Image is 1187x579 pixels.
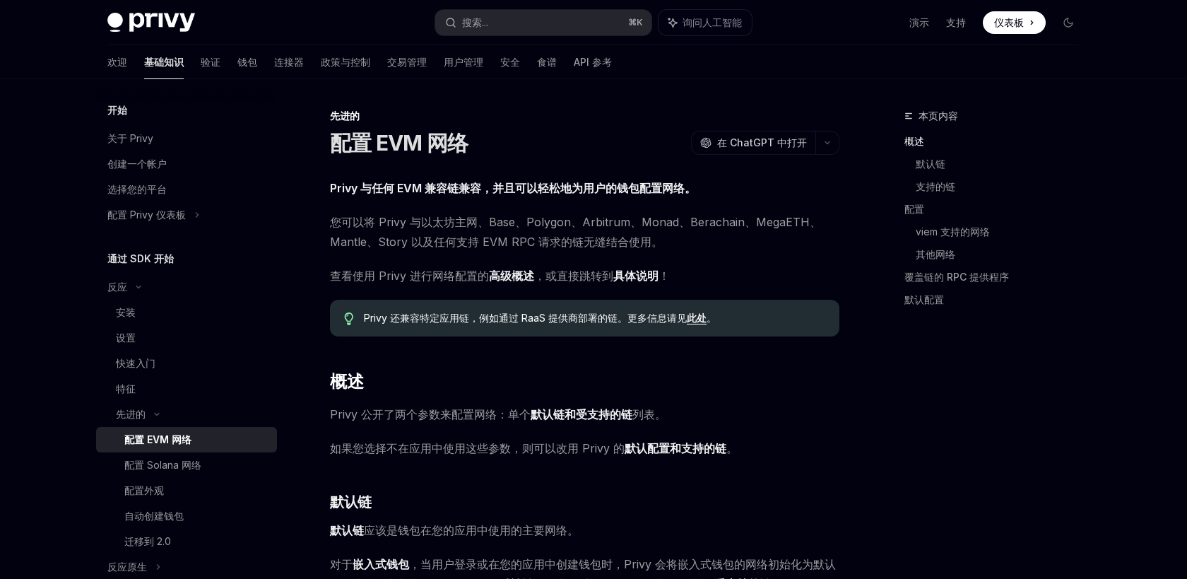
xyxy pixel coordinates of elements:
[904,266,1091,288] a: 覆盖链的 RPC 提供程序
[707,312,716,324] font: 。
[321,45,370,79] a: 政策与控制
[124,459,201,471] font: 配置 Solana 网络
[946,16,966,30] a: 支持
[444,45,483,79] a: 用户管理
[531,407,576,421] font: 默认链和
[237,45,257,79] a: 钱包
[904,293,944,305] font: 默认配置
[726,441,738,455] font: 。
[330,181,696,195] font: Privy 与任何 EVM 兼容链兼容，并且可以轻松地为用户的钱包配置网络。
[576,407,632,422] a: 受支持的链
[107,209,186,221] font: 配置 Privy 仪表板
[107,158,167,170] font: 创建一个帐户
[96,452,277,478] a: 配置 Solana 网络
[96,151,277,177] a: 创建一个帐户
[537,56,557,68] font: 食谱
[435,10,651,35] button: 搜索...⌘K
[330,110,360,122] font: 先进的
[274,56,304,68] font: 连接器
[330,269,489,283] font: 查看使用 Privy 进行网络配置的
[904,198,1091,221] a: 配置
[96,325,277,351] a: 设置
[983,11,1046,34] a: 仪表板
[904,135,924,147] font: 概述
[687,312,707,324] a: 此处
[387,45,427,79] a: 交易管理
[107,561,147,573] font: 反应原生
[683,16,742,28] font: 询问人工智能
[330,407,531,421] font: Privy 公开了两个参数来配置网络：单个
[330,215,821,249] font: 您可以将 Privy 与以太坊主网、Base、Polygon、Arbitrum、Monad、Berachain、MegaETH、Mantle、Story 以及任何支持 EVM RPC 请求的链无...
[364,312,687,324] font: Privy 还兼容特定应用链，例如通过 RaaS 提供商部署的链。更多信息请见
[625,441,726,455] font: 默认配置和支持的链
[916,153,1091,175] a: 默认链
[691,131,815,155] button: 在 ChatGPT 中打开
[916,221,1091,243] a: viem 支持的网络
[330,493,372,510] font: 默认链
[628,17,637,28] font: ⌘
[904,130,1091,153] a: 概述
[916,158,945,170] font: 默认链
[124,433,191,445] font: 配置 EVM 网络
[116,332,136,344] font: 设置
[909,16,929,28] font: 演示
[107,183,167,195] font: 选择您的平台
[659,269,670,283] font: ！
[96,427,277,452] a: 配置 EVM 网络
[107,56,127,68] font: 欢迎
[330,441,625,455] font: 如果您选择不在应用中使用这些参数，则可以改用 Privy 的
[489,269,534,283] a: 高级概述
[916,175,1091,198] a: 支持的链
[96,503,277,529] a: 自动创建钱包
[201,45,220,79] a: 验证
[625,441,726,456] a: 默认配置和支持的链
[96,300,277,325] a: 安装
[916,226,990,238] font: viem 支持的网络
[364,523,386,537] font: 应该
[909,16,929,30] a: 演示
[330,557,353,571] font: 对于
[574,56,612,68] font: API 参考
[537,45,557,79] a: 食谱
[613,269,659,283] a: 具体说明
[659,10,752,35] button: 询问人工智能
[344,312,354,325] svg: 提示
[237,56,257,68] font: 钱包
[321,56,370,68] font: 政策与控制
[500,56,520,68] font: 安全
[107,132,153,144] font: 关于 Privy
[919,110,958,122] font: 本页内容
[107,104,127,116] font: 开始
[994,16,1024,28] font: 仪表板
[116,357,155,369] font: 快速入门
[387,56,427,68] font: 交易管理
[500,45,520,79] a: 安全
[637,17,643,28] font: K
[107,252,174,264] font: 通过 SDK 开始
[124,535,171,547] font: 迁移到 2.0
[444,56,483,68] font: 用户管理
[96,529,277,554] a: 迁移到 2.0
[717,136,807,148] font: 在 ChatGPT 中打开
[330,371,363,392] font: 概述
[124,484,164,496] font: 配置外观
[96,351,277,376] a: 快速入门
[201,56,220,68] font: 验证
[116,382,136,394] font: 特征
[916,180,955,192] font: 支持的链
[124,510,184,522] font: 自动创建钱包
[916,248,955,260] font: 其他网络
[462,16,488,28] font: 搜索...
[96,126,277,151] a: 关于 Privy
[386,523,579,537] font: 是钱包在您的应用中使用的主要网络。
[144,45,184,79] a: 基础知识
[574,45,612,79] a: API 参考
[96,376,277,402] a: 特征
[576,407,632,421] font: 受支持的链
[534,269,613,283] font: ，或直接跳转到
[107,45,127,79] a: 欢迎
[946,16,966,28] font: 支持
